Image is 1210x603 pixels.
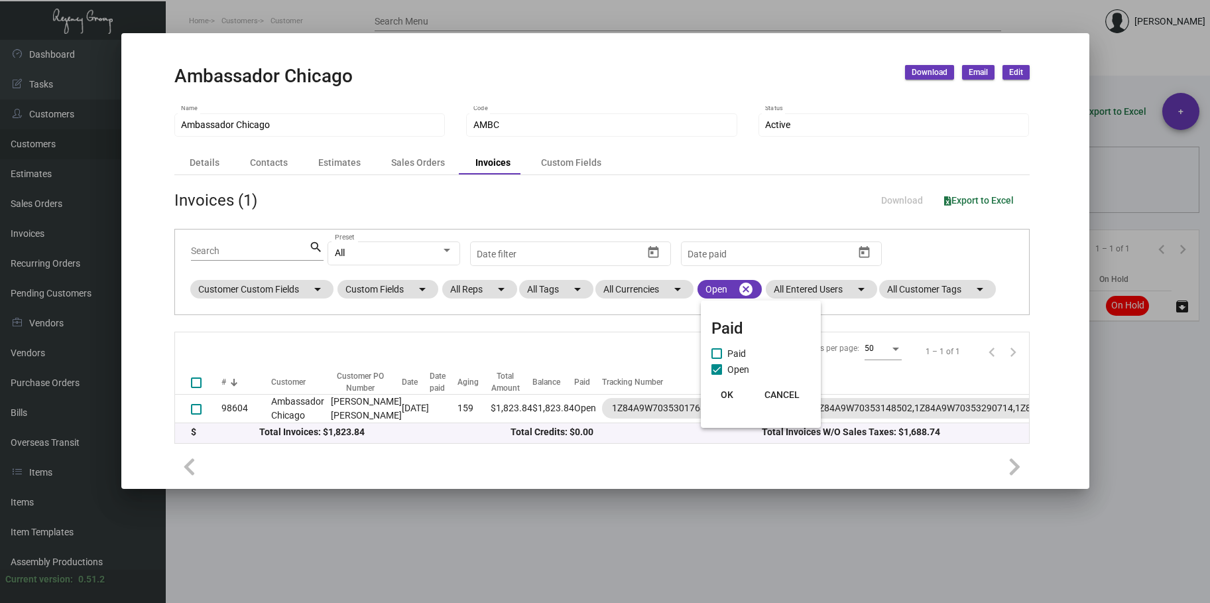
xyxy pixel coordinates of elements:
[727,362,749,377] span: Open
[5,572,73,586] div: Current version:
[721,389,733,400] span: OK
[764,389,800,400] span: CANCEL
[754,383,810,407] button: CANCEL
[78,572,105,586] div: 0.51.2
[706,383,749,407] button: OK
[711,316,810,340] mat-card-title: Paid
[727,346,746,362] span: Paid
